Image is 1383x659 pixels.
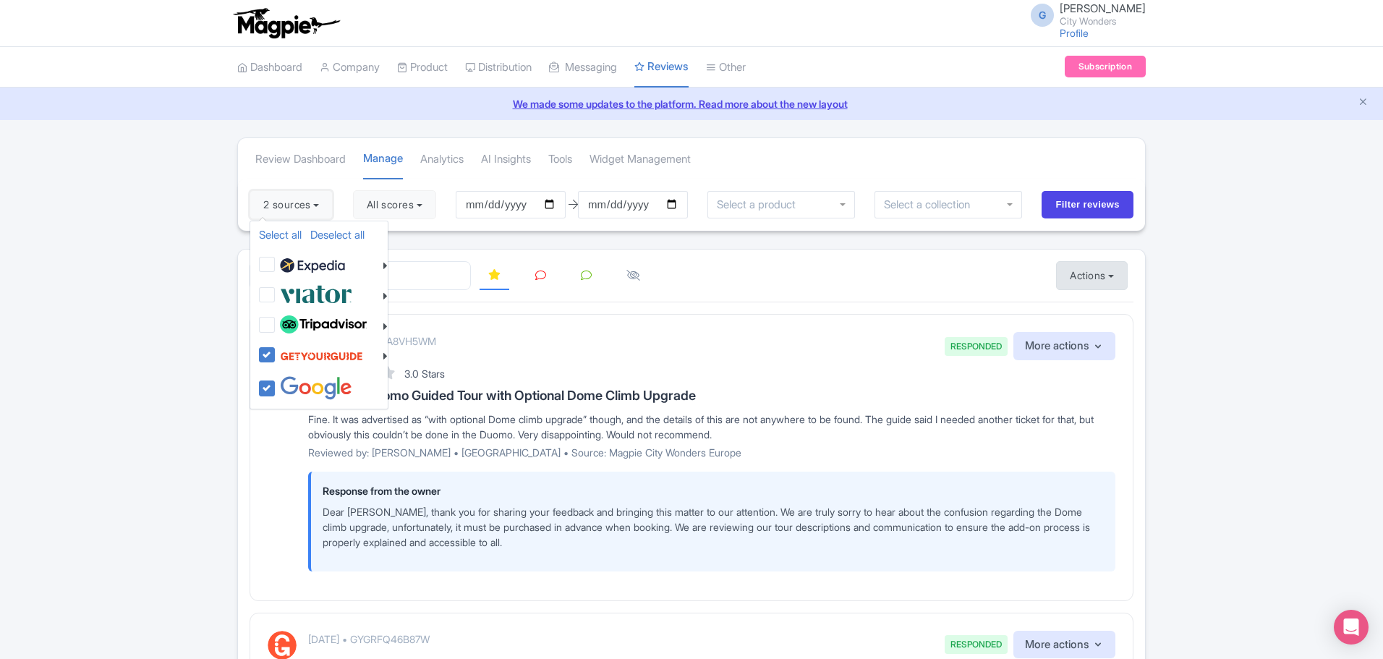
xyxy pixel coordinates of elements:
button: More actions [1013,332,1115,360]
a: Manage [363,139,403,180]
a: Select all [259,228,302,242]
a: Deselect all [310,228,365,242]
img: get_your_guide-5a6366678479520ec94e3f9d2b9f304b.svg [280,342,363,370]
a: G [PERSON_NAME] City Wonders [1022,3,1146,26]
a: Product [397,48,448,88]
h3: Florence: Duomo Guided Tour with Optional Dome Climb Upgrade [308,388,1115,403]
a: Distribution [465,48,532,88]
small: City Wonders [1060,17,1146,26]
p: Reviewed by: [PERSON_NAME] • [GEOGRAPHIC_DATA] • Source: Magpie City Wonders Europe [308,445,1115,460]
a: We made some updates to the platform. Read more about the new layout [9,96,1374,111]
a: Profile [1060,27,1089,39]
button: Actions [1056,261,1128,290]
span: 3.0 Stars [404,367,445,380]
button: All scores [353,190,436,219]
input: Filter reviews [1042,191,1133,218]
a: Dashboard [237,48,302,88]
img: google-96de159c2084212d3cdd3c2fb262314c.svg [280,376,352,400]
div: Fine. It was advertised as “with optional Dome climb upgrade” though, and the details of this are... [308,412,1115,442]
input: Select a collection [884,198,980,211]
img: logo-ab69f6fb50320c5b225c76a69d11143b.png [230,7,342,39]
div: Open Intercom Messenger [1334,610,1369,645]
button: 2 sources [250,190,333,219]
a: Company [320,48,380,88]
img: tripadvisor_background-ebb97188f8c6c657a79ad20e0caa6051.svg [280,315,367,334]
a: Reviews [634,47,689,88]
a: Messaging [549,48,617,88]
ul: 2 sources [250,221,388,409]
a: Widget Management [590,140,691,179]
span: RESPONDED [945,635,1008,654]
span: [PERSON_NAME] [1060,1,1146,15]
img: expedia22-01-93867e2ff94c7cd37d965f09d456db68.svg [280,255,345,276]
input: Select a product [717,198,804,211]
a: Other [706,48,746,88]
span: G [1031,4,1054,27]
p: [DATE] • GYGRFQ46B87W [308,632,430,647]
p: Dear [PERSON_NAME], thank you for sharing your feedback and bringing this matter to our attention... [323,504,1104,550]
img: viator-e2bf771eb72f7a6029a5edfbb081213a.svg [280,282,352,306]
span: RESPONDED [945,337,1008,356]
a: Tools [548,140,572,179]
a: Analytics [420,140,464,179]
a: Review Dashboard [255,140,346,179]
p: Response from the owner [323,483,1104,498]
button: More actions [1013,631,1115,659]
a: Subscription [1065,56,1146,77]
a: AI Insights [481,140,531,179]
button: Close announcement [1358,95,1369,111]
